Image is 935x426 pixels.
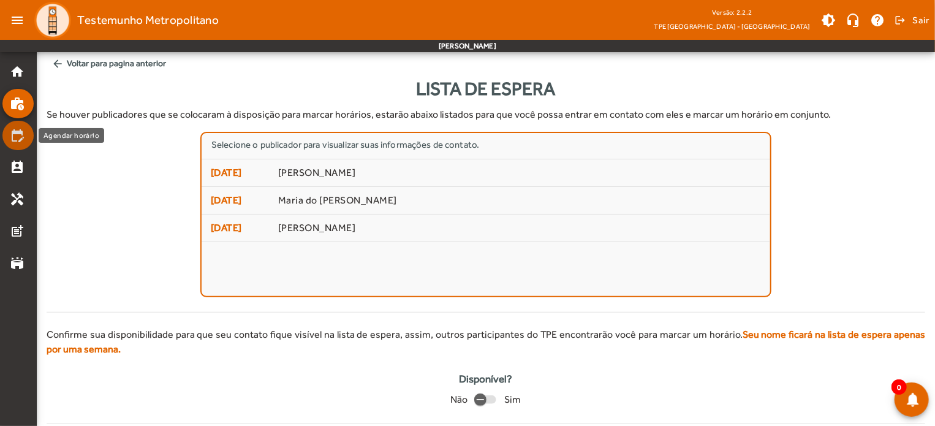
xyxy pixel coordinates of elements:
mat-icon: arrow_back [51,58,64,70]
div: Versão: 2.2.2 [654,5,810,20]
div: Confirme sua disponibilidade para que seu contato fique visível na lista de espera, assim, outros... [47,327,925,357]
span: Testemunho Metropolitano [77,10,219,30]
span: Maria do [PERSON_NAME] [278,194,761,207]
span: 0 [891,379,907,395]
mat-icon: stadium [10,256,25,270]
span: [PERSON_NAME] [278,222,761,235]
mat-icon: work_history [10,96,25,111]
mat-icon: perm_contact_calendar [10,160,25,175]
span: Sair [912,10,930,30]
span: TPE [GEOGRAPHIC_DATA] - [GEOGRAPHIC_DATA] [654,20,810,32]
div: Lista de espera [47,75,925,102]
span: Voltar para pagina anterior [47,52,925,75]
mat-icon: menu [5,8,29,32]
mat-icon: post_add [10,224,25,238]
span: [PERSON_NAME] [278,167,761,180]
p: Se houver publicadores que se colocaram à disposição para marcar horários, estarão abaixo listado... [47,107,925,122]
mat-icon: home [10,64,25,79]
div: Selecione o publicador para visualizar suas informações de contato. [211,138,760,151]
span: [DATE] [211,165,269,180]
img: Logo TPE [34,2,71,39]
span: Sim [505,392,521,407]
span: Não [451,392,468,407]
mat-icon: edit_calendar [10,128,25,143]
strong: Disponível? [460,371,513,387]
mat-icon: handyman [10,192,25,207]
span: [DATE] [211,221,269,235]
div: Agendar horário [39,128,104,143]
span: [DATE] [211,193,269,208]
button: Sair [893,11,930,29]
a: Testemunho Metropolitano [29,2,219,39]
